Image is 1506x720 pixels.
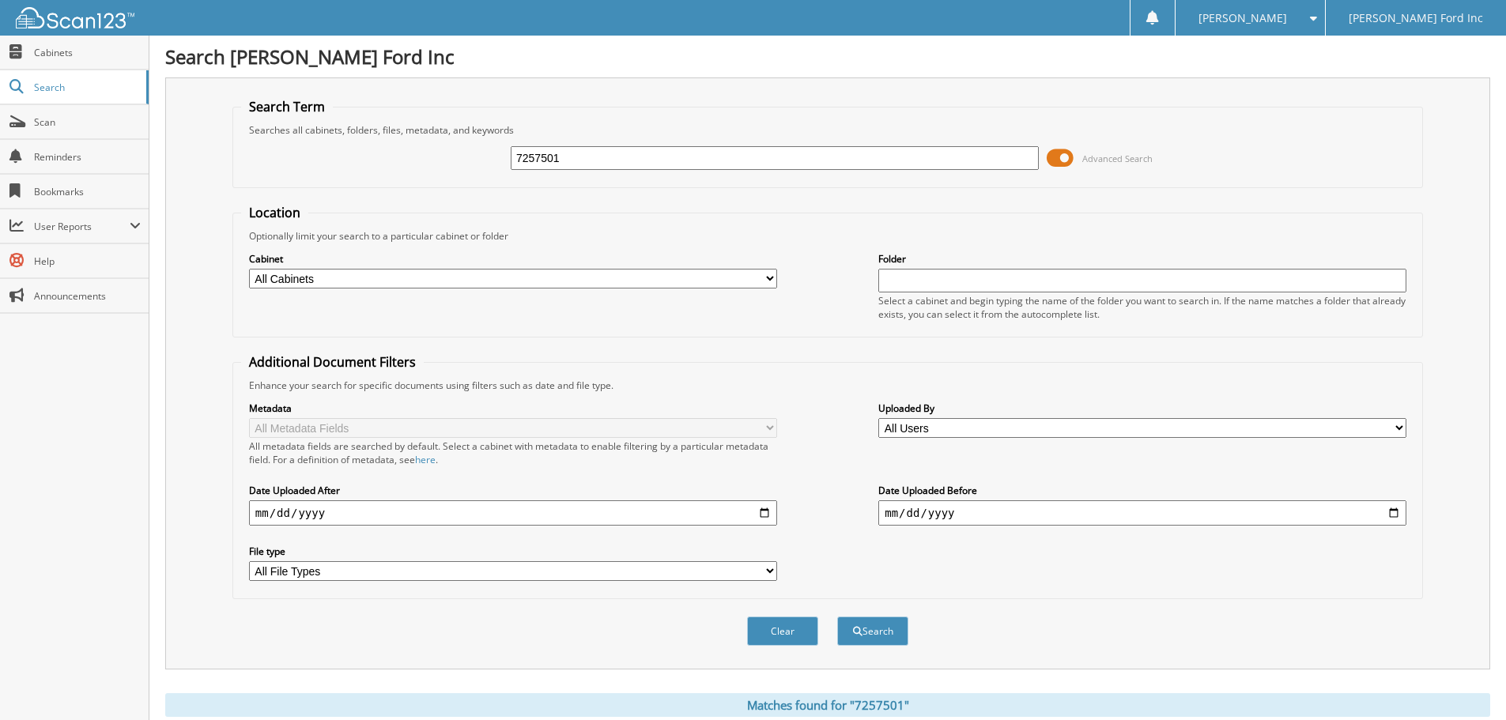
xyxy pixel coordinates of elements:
[16,7,134,28] img: scan123-logo-white.svg
[878,252,1406,266] label: Folder
[241,353,424,371] legend: Additional Document Filters
[1198,13,1287,23] span: [PERSON_NAME]
[241,379,1414,392] div: Enhance your search for specific documents using filters such as date and file type.
[34,185,141,198] span: Bookmarks
[241,204,308,221] legend: Location
[878,500,1406,526] input: end
[34,115,141,129] span: Scan
[249,484,777,497] label: Date Uploaded After
[878,484,1406,497] label: Date Uploaded Before
[249,401,777,415] label: Metadata
[249,545,777,558] label: File type
[34,150,141,164] span: Reminders
[878,294,1406,321] div: Select a cabinet and begin typing the name of the folder you want to search in. If the name match...
[747,616,818,646] button: Clear
[165,693,1490,717] div: Matches found for "7257501"
[34,254,141,268] span: Help
[34,220,130,233] span: User Reports
[837,616,908,646] button: Search
[249,439,777,466] div: All metadata fields are searched by default. Select a cabinet with metadata to enable filtering b...
[165,43,1490,70] h1: Search [PERSON_NAME] Ford Inc
[34,289,141,303] span: Announcements
[241,229,1414,243] div: Optionally limit your search to a particular cabinet or folder
[241,98,333,115] legend: Search Term
[878,401,1406,415] label: Uploaded By
[1082,153,1153,164] span: Advanced Search
[34,81,138,94] span: Search
[249,252,777,266] label: Cabinet
[241,123,1414,137] div: Searches all cabinets, folders, files, metadata, and keywords
[34,46,141,59] span: Cabinets
[415,453,436,466] a: here
[1349,13,1483,23] span: [PERSON_NAME] Ford Inc
[249,500,777,526] input: start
